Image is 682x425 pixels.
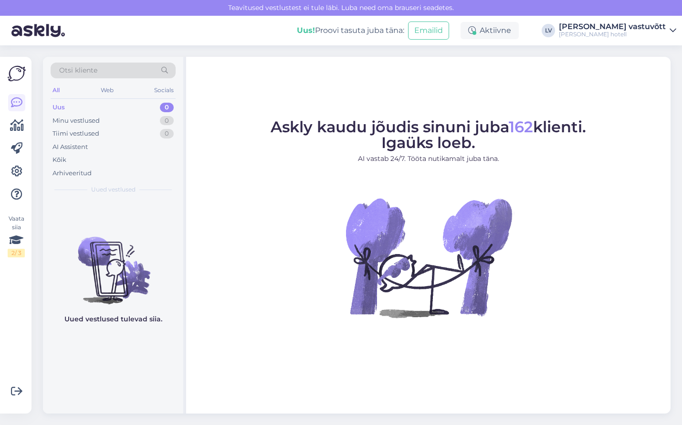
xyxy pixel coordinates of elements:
[297,26,315,35] b: Uus!
[99,84,115,96] div: Web
[51,84,62,96] div: All
[59,65,97,75] span: Otsi kliente
[343,171,514,343] img: No Chat active
[52,155,66,165] div: Kõik
[52,129,99,138] div: Tiimi vestlused
[52,103,65,112] div: Uus
[509,117,533,136] span: 162
[160,129,174,138] div: 0
[271,117,586,152] span: Askly kaudu jõudis sinuni juba klienti. Igaüks loeb.
[271,154,586,164] p: AI vastab 24/7. Tööta nutikamalt juba täna.
[52,116,100,126] div: Minu vestlused
[160,116,174,126] div: 0
[8,249,25,257] div: 2 / 3
[408,21,449,40] button: Emailid
[43,220,183,306] img: No chats
[559,23,676,38] a: [PERSON_NAME] vastuvõtt[PERSON_NAME] hotell
[461,22,519,39] div: Aktiivne
[64,314,162,324] p: Uued vestlused tulevad siia.
[52,169,92,178] div: Arhiveeritud
[559,31,666,38] div: [PERSON_NAME] hotell
[542,24,555,37] div: LV
[91,185,136,194] span: Uued vestlused
[152,84,176,96] div: Socials
[160,103,174,112] div: 0
[559,23,666,31] div: [PERSON_NAME] vastuvõtt
[8,214,25,257] div: Vaata siia
[297,25,404,36] div: Proovi tasuta juba täna:
[52,142,88,152] div: AI Assistent
[8,64,26,83] img: Askly Logo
